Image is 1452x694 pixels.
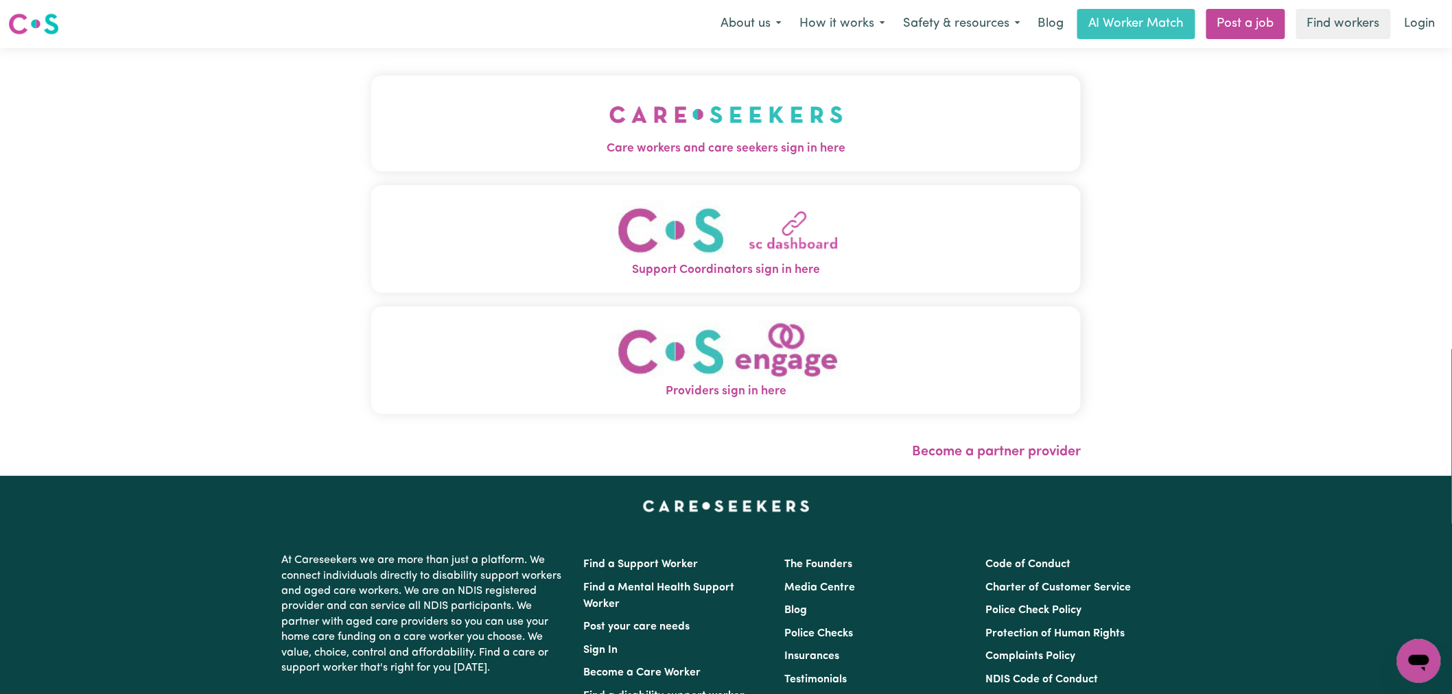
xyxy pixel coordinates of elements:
[1296,9,1391,39] a: Find workers
[371,75,1081,171] button: Care workers and care seekers sign in here
[784,674,847,685] a: Testimonials
[1396,9,1444,39] a: Login
[1206,9,1285,39] a: Post a job
[784,582,855,593] a: Media Centre
[583,621,690,632] a: Post your care needs
[583,667,701,678] a: Become a Care Worker
[8,8,59,40] a: Careseekers logo
[986,605,1082,616] a: Police Check Policy
[784,559,852,570] a: The Founders
[371,185,1081,293] button: Support Coordinators sign in here
[784,605,807,616] a: Blog
[986,582,1132,593] a: Charter of Customer Service
[583,559,698,570] a: Find a Support Worker
[281,547,567,681] p: At Careseekers we are more than just a platform. We connect individuals directly to disability su...
[784,628,853,639] a: Police Checks
[371,261,1081,279] span: Support Coordinators sign in here
[912,445,1081,459] a: Become a partner provider
[1077,9,1195,39] a: AI Worker Match
[712,10,791,38] button: About us
[371,307,1081,414] button: Providers sign in here
[1029,9,1072,39] a: Blog
[986,674,1099,685] a: NDIS Code of Conduct
[8,12,59,36] img: Careseekers logo
[986,559,1071,570] a: Code of Conduct
[583,582,734,610] a: Find a Mental Health Support Worker
[1397,639,1441,683] iframe: Button to launch messaging window
[986,628,1125,639] a: Protection of Human Rights
[986,651,1076,662] a: Complaints Policy
[784,651,839,662] a: Insurances
[791,10,894,38] button: How it works
[371,383,1081,400] span: Providers sign in here
[894,10,1029,38] button: Safety & resources
[371,140,1081,158] span: Care workers and care seekers sign in here
[643,501,810,512] a: Careseekers home page
[583,645,618,656] a: Sign In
